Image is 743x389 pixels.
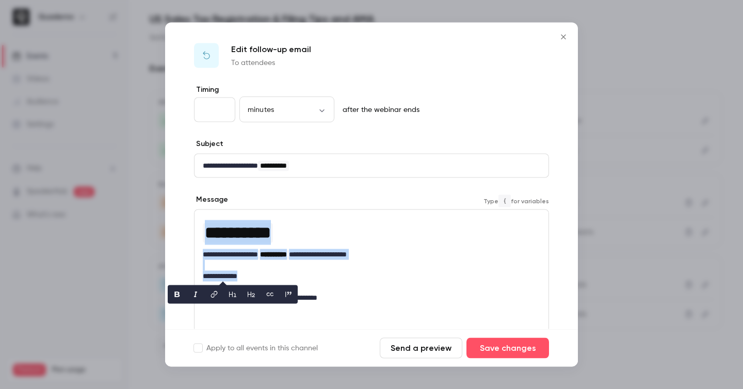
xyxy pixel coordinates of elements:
[483,194,549,207] span: Type for variables
[195,154,548,177] div: editor
[206,286,222,302] button: link
[187,286,204,302] button: italic
[466,338,549,359] button: Save changes
[380,338,462,359] button: Send a preview
[194,194,228,205] label: Message
[169,286,185,302] button: bold
[194,343,318,353] label: Apply to all events in this channel
[194,139,223,149] label: Subject
[194,85,549,95] label: Timing
[280,286,297,302] button: blockquote
[498,194,511,207] code: {
[231,58,311,68] p: To attendees
[553,27,574,47] button: Close
[231,43,311,56] p: Edit follow-up email
[195,210,548,310] div: editor
[239,104,334,115] div: minutes
[338,105,419,115] p: after the webinar ends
